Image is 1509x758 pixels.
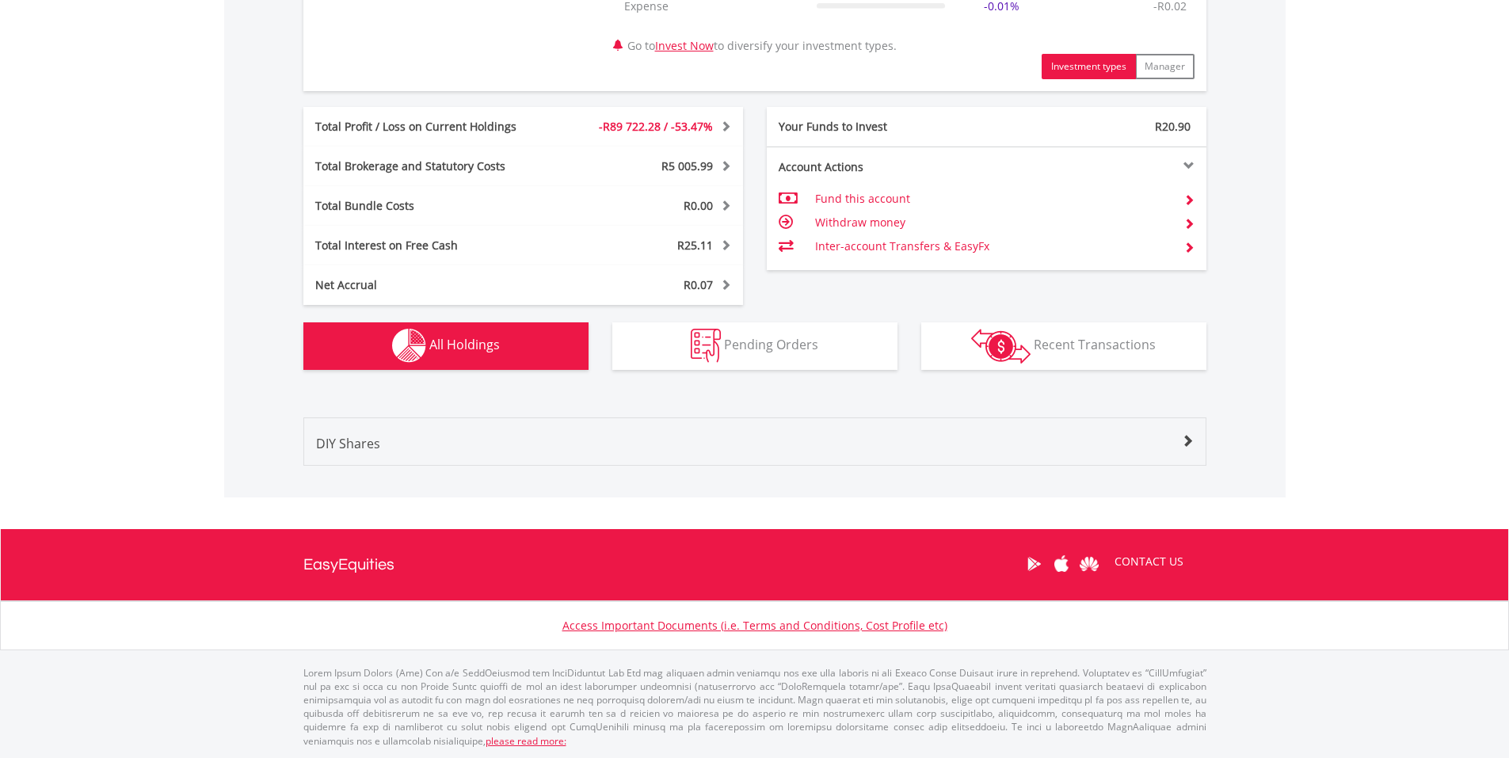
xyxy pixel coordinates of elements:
[815,211,1171,234] td: Withdraw money
[691,329,721,363] img: pending_instructions-wht.png
[677,238,713,253] span: R25.11
[1020,539,1048,588] a: Google Play
[724,336,818,353] span: Pending Orders
[486,734,566,748] a: please read more:
[562,618,947,633] a: Access Important Documents (i.e. Terms and Conditions, Cost Profile etc)
[316,435,380,452] span: DIY Shares
[392,329,426,363] img: holdings-wht.png
[303,119,560,135] div: Total Profit / Loss on Current Holdings
[767,119,987,135] div: Your Funds to Invest
[815,234,1171,258] td: Inter-account Transfers & EasyFx
[921,322,1206,370] button: Recent Transactions
[303,277,560,293] div: Net Accrual
[599,119,713,134] span: -R89 722.28 / -53.47%
[684,277,713,292] span: R0.07
[429,336,500,353] span: All Holdings
[1103,539,1195,584] a: CONTACT US
[303,158,560,174] div: Total Brokerage and Statutory Costs
[971,329,1031,364] img: transactions-zar-wht.png
[303,238,560,253] div: Total Interest on Free Cash
[303,198,560,214] div: Total Bundle Costs
[1034,336,1156,353] span: Recent Transactions
[1048,539,1076,588] a: Apple
[303,322,589,370] button: All Holdings
[684,198,713,213] span: R0.00
[1155,119,1191,134] span: R20.90
[303,666,1206,748] p: Lorem Ipsum Dolors (Ame) Con a/e SeddOeiusmod tem InciDiduntut Lab Etd mag aliquaen admin veniamq...
[1076,539,1103,588] a: Huawei
[661,158,713,173] span: R5 005.99
[1135,54,1195,79] button: Manager
[303,529,394,600] a: EasyEquities
[1042,54,1136,79] button: Investment types
[612,322,897,370] button: Pending Orders
[655,38,714,53] a: Invest Now
[815,187,1171,211] td: Fund this account
[767,159,987,175] div: Account Actions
